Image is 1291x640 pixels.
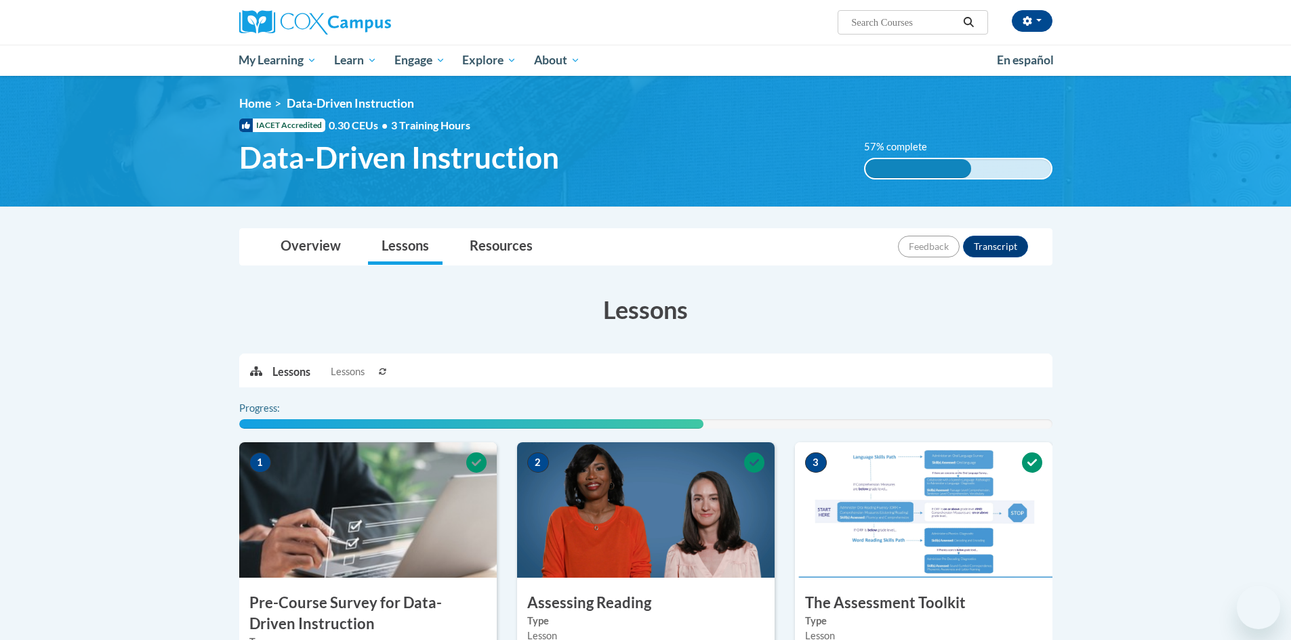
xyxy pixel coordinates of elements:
[795,442,1052,578] img: Course Image
[386,45,454,76] a: Engage
[988,46,1063,74] a: En español
[462,52,516,68] span: Explore
[456,229,546,265] a: Resources
[527,614,764,628] label: Type
[334,52,377,68] span: Learn
[898,236,960,257] button: Feedback
[517,442,775,578] img: Course Image
[325,45,386,76] a: Learn
[239,293,1052,326] h3: Lessons
[963,236,1028,257] button: Transcript
[230,45,326,76] a: My Learning
[239,442,497,578] img: Course Image
[394,52,445,68] span: Engage
[864,140,942,154] label: 57% complete
[525,45,589,76] a: About
[795,593,1052,614] h3: The Assessment Toolkit
[239,96,271,110] a: Home
[329,118,391,133] span: 0.30 CEUs
[239,140,559,175] span: Data-Driven Instruction
[453,45,525,76] a: Explore
[267,229,354,265] a: Overview
[958,14,979,30] button: Search
[331,364,365,379] span: Lessons
[865,159,971,178] div: 57% complete
[534,52,580,68] span: About
[391,119,470,131] span: 3 Training Hours
[239,119,325,132] span: IACET Accredited
[517,593,775,614] h3: Assessing Reading
[239,593,497,635] h3: Pre-Course Survey for Data-Driven Instruction
[239,52,316,68] span: My Learning
[249,452,271,473] span: 1
[272,364,310,379] p: Lessons
[239,401,317,416] label: Progress:
[805,452,827,473] span: 3
[219,45,1073,76] div: Main menu
[1012,10,1052,32] button: Account Settings
[239,10,497,35] a: Cox Campus
[382,119,388,131] span: •
[239,10,391,35] img: Cox Campus
[997,53,1054,67] span: En español
[368,229,443,265] a: Lessons
[1237,586,1280,629] iframe: Button to launch messaging window
[527,452,549,473] span: 2
[850,14,958,30] input: Search Courses
[287,96,414,110] span: Data-Driven Instruction
[805,614,1042,628] label: Type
